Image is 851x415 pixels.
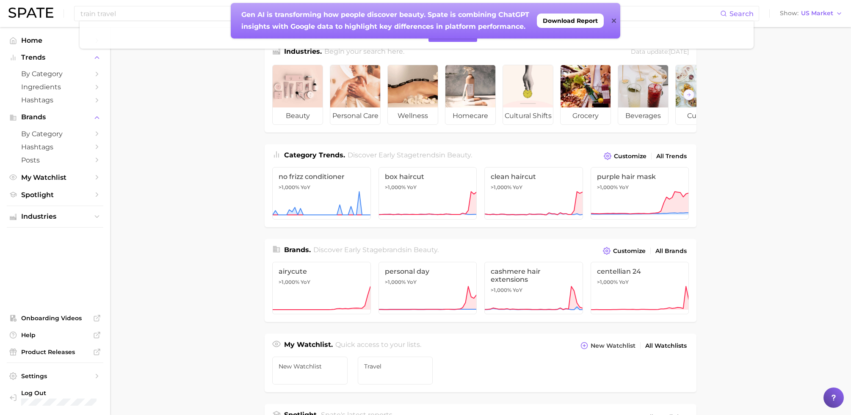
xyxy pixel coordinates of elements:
[513,184,522,191] span: YoY
[675,65,726,125] a: culinary
[7,34,103,47] a: Home
[561,107,611,124] span: grocery
[279,363,341,370] span: New Watchlist
[284,47,322,58] h1: Industries.
[7,127,103,140] a: by Category
[80,6,720,21] input: Search here for a brand, industry, or ingredient
[631,47,689,58] div: Data update: [DATE]
[21,96,89,104] span: Hashtags
[578,340,638,352] button: New Watchlist
[364,363,427,370] span: Travel
[324,47,404,58] h2: Begin your search here.
[21,113,89,121] span: Brands
[284,246,311,254] span: Brands .
[491,184,511,190] span: >1,000%
[491,267,577,283] span: cashmere hair extensions
[484,167,583,220] a: clean haircut>1,000% YoY
[387,65,438,125] a: wellness
[7,93,103,107] a: Hashtags
[618,65,669,125] a: beverages
[656,153,687,160] span: All Trends
[683,89,694,100] button: Scroll Right
[21,191,89,199] span: Spotlight
[654,151,689,162] a: All Trends
[619,184,629,191] span: YoY
[358,357,433,385] a: Travel
[279,267,365,275] span: airycute
[335,340,421,352] h2: Quick access to your lists.
[491,287,511,293] span: >1,000%
[21,389,107,397] span: Log Out
[21,213,89,220] span: Industries
[272,167,371,220] a: no frizz conditioner>1,000% YoY
[279,173,365,181] span: no frizz conditioner
[597,173,683,181] span: purple hair mask
[503,107,553,124] span: cultural shifts
[385,267,471,275] span: personal day
[513,287,522,294] span: YoY
[407,184,417,191] span: YoY
[8,8,53,18] img: SPATE
[729,10,754,18] span: Search
[780,11,799,16] span: Show
[7,140,103,154] a: Hashtags
[597,279,618,285] span: >1,000%
[613,247,646,255] span: Customize
[591,167,689,220] a: purple hair mask>1,000% YoY
[778,8,845,19] button: ShowUS Market
[653,245,689,257] a: All Brands
[7,67,103,80] a: by Category
[21,348,89,356] span: Product Releases
[301,279,310,286] span: YoY
[21,314,89,322] span: Onboarding Videos
[284,151,345,159] span: Category Trends .
[801,11,833,16] span: US Market
[21,36,89,44] span: Home
[597,184,618,190] span: >1,000%
[21,331,89,339] span: Help
[676,107,726,124] span: culinary
[385,279,406,285] span: >1,000%
[7,210,103,223] button: Industries
[7,154,103,167] a: Posts
[560,65,611,125] a: grocery
[7,188,103,201] a: Spotlight
[618,107,668,124] span: beverages
[348,151,472,159] span: Discover Early Stage trends in .
[21,70,89,78] span: by Category
[279,184,299,190] span: >1,000%
[619,279,629,286] span: YoY
[272,357,348,385] a: New Watchlist
[7,171,103,184] a: My Watchlist
[597,267,683,275] span: centellian 24
[21,130,89,138] span: by Category
[379,262,477,314] a: personal day>1,000% YoY
[445,107,495,124] span: homecare
[7,51,103,64] button: Trends
[484,262,583,314] a: cashmere hair extensions>1,000% YoY
[591,342,635,349] span: New Watchlist
[279,279,299,285] span: >1,000%
[21,83,89,91] span: Ingredients
[21,54,89,61] span: Trends
[284,340,333,352] h1: My Watchlist.
[491,173,577,181] span: clean haircut
[7,346,103,358] a: Product Releases
[601,245,648,257] button: Customize
[447,151,471,159] span: beauty
[388,107,438,124] span: wellness
[407,279,417,286] span: YoY
[643,340,689,352] a: All Watchlists
[7,80,103,93] a: Ingredients
[272,262,371,314] a: airycute>1,000% YoY
[645,342,687,349] span: All Watchlists
[379,167,477,220] a: box haircut>1,000% YoY
[414,246,437,254] span: beauty
[21,156,89,164] span: Posts
[655,247,687,255] span: All Brands
[301,184,310,191] span: YoY
[21,143,89,151] span: Hashtags
[385,173,471,181] span: box haircut
[313,246,439,254] span: Discover Early Stage brands in .
[503,65,553,125] a: cultural shifts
